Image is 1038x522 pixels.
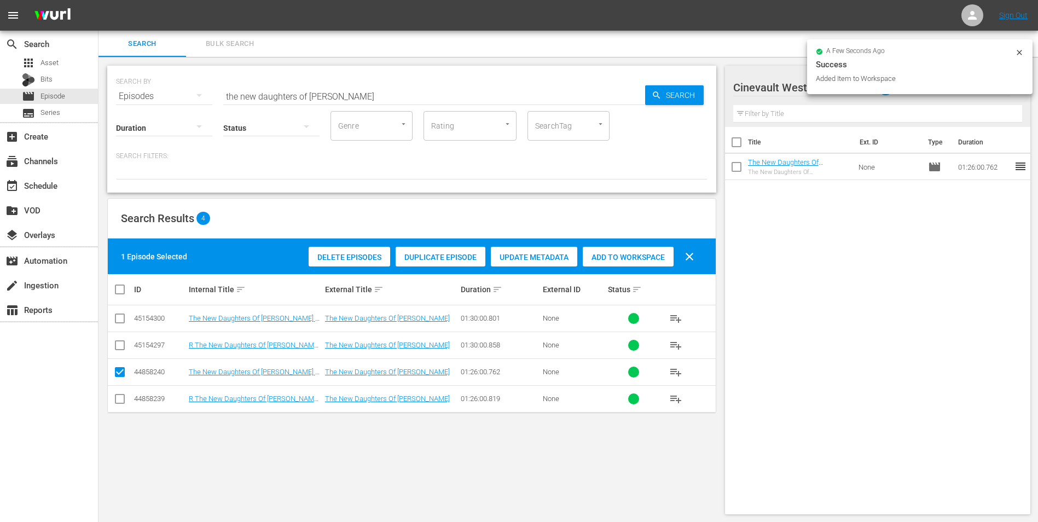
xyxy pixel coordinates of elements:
div: ID [134,285,185,294]
button: Update Metadata [491,247,577,266]
button: Duplicate Episode [396,247,485,266]
button: Open [502,119,513,129]
span: Asset [22,56,35,69]
div: 01:30:00.801 [461,314,539,322]
div: Duration [461,283,539,296]
a: R The New Daughters Of [PERSON_NAME] - R5 [189,341,320,357]
span: clear [683,250,696,263]
button: Search [645,85,704,105]
div: Episodes [116,81,212,112]
div: 45154300 [134,314,185,322]
button: playlist_add [663,332,689,358]
span: Search [105,38,179,50]
div: External ID [543,285,605,294]
span: Create [5,130,19,143]
div: The New Daughters Of [PERSON_NAME] [748,169,850,176]
a: The New Daughters Of [PERSON_NAME] [325,395,450,403]
button: Add to Workspace [583,247,674,266]
span: sort [374,285,384,294]
span: 4 [196,212,210,225]
a: Sign Out [999,11,1028,20]
button: playlist_add [663,305,689,332]
div: 1 Episode Selected [121,251,187,262]
button: playlist_add [663,386,689,412]
img: ans4CAIJ8jUAAAAAAAAAAAAAAAAAAAAAAAAgQb4GAAAAAAAAAAAAAAAAAAAAAAAAJMjXAAAAAAAAAAAAAAAAAAAAAAAAgAT5G... [26,3,79,28]
th: Duration [952,127,1017,158]
span: Series [40,107,60,118]
span: 1 [879,77,892,100]
td: 01:26:00.762 [954,154,1014,180]
span: a few seconds ago [826,47,885,56]
span: VOD [5,204,19,217]
span: playlist_add [669,312,682,325]
span: playlist_add [669,392,682,405]
th: Title [748,127,853,158]
div: 01:26:00.819 [461,395,539,403]
span: Series [22,107,35,120]
div: Cinevault Westerns Samsung [733,72,1011,103]
div: 01:26:00.762 [461,368,539,376]
div: None [543,314,605,322]
span: Overlays [5,229,19,242]
p: Search Filters: [116,152,708,161]
span: playlist_add [669,339,682,352]
button: clear [676,243,703,270]
a: The New Daughters Of [PERSON_NAME] [325,341,450,349]
div: None [543,341,605,349]
div: 44858239 [134,395,185,403]
a: The New Daughters Of [PERSON_NAME] [325,368,450,376]
span: Bulk Search [193,38,267,50]
th: Type [921,127,952,158]
span: Search [5,38,19,51]
span: Update Metadata [491,253,577,262]
span: Delete Episodes [309,253,390,262]
div: 01:30:00.858 [461,341,539,349]
div: None [543,368,605,376]
span: Search [662,85,704,105]
span: sort [236,285,246,294]
div: External Title [325,283,458,296]
a: The New Daughters Of [PERSON_NAME] - R1 [189,368,320,384]
span: Duplicate Episode [396,253,485,262]
a: The New Daughters Of [PERSON_NAME] [325,314,450,322]
button: Open [398,119,409,129]
span: sort [632,285,642,294]
div: Bits [22,73,35,86]
span: Episode [22,90,35,103]
span: reorder [1014,160,1027,173]
span: Search Results [121,212,194,225]
th: Ext. ID [853,127,922,158]
span: Episode [928,160,941,173]
span: Asset [40,57,59,68]
a: R The New Daughters Of [PERSON_NAME] - R1 [189,395,320,411]
span: Add to Workspace [583,253,674,262]
span: Ingestion [5,279,19,292]
div: Internal Title [189,283,322,296]
span: Channels [5,155,19,168]
span: Episode [40,91,65,102]
div: Success [816,58,1024,71]
button: playlist_add [663,359,689,385]
a: The New Daughters Of [PERSON_NAME] - R1 [748,158,823,175]
td: None [854,154,924,180]
span: table_chart [5,304,19,317]
span: Automation [5,254,19,268]
span: Bits [40,74,53,85]
div: None [543,395,605,403]
div: Added Item to Workspace [816,73,1012,84]
span: playlist_add [669,366,682,379]
span: menu [7,9,20,22]
button: Open [595,119,606,129]
div: 44858240 [134,368,185,376]
span: sort [492,285,502,294]
span: Schedule [5,179,19,193]
div: Status [608,283,659,296]
button: Delete Episodes [309,247,390,266]
a: The New Daughters Of [PERSON_NAME] - R5 [189,314,320,330]
div: 45154297 [134,341,185,349]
